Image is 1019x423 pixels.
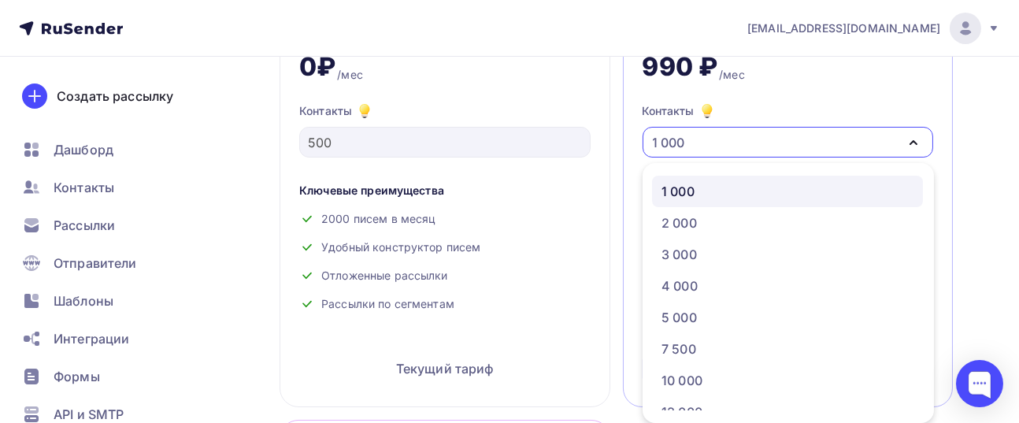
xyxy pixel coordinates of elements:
[54,367,100,386] span: Формы
[299,239,591,255] div: Удобный конструктор писем
[54,178,114,197] span: Контакты
[653,133,685,152] div: 1 000
[661,403,702,421] div: 13 000
[661,182,695,201] div: 1 000
[299,183,591,199] div: Ключевые преимущества
[13,285,200,317] a: Шаблоны
[661,276,698,295] div: 4 000
[13,134,200,165] a: Дашборд
[643,163,934,423] ul: Контакты 1 000
[54,291,113,310] span: Шаблоны
[747,20,940,36] span: [EMAIL_ADDRESS][DOMAIN_NAME]
[643,102,717,121] div: Контакты
[299,51,335,83] div: 0₽
[299,350,591,388] div: Текущий тариф
[299,102,591,121] div: Контакты
[661,340,696,358] div: 7 500
[747,13,1000,44] a: [EMAIL_ADDRESS][DOMAIN_NAME]
[299,211,591,227] div: 2000 писем в месяц
[719,67,745,83] div: /мес
[299,268,591,284] div: Отложенные рассылки
[661,308,697,327] div: 5 000
[661,245,697,264] div: 3 000
[643,102,934,158] button: Контакты 1 000
[57,87,173,106] div: Создать рассылку
[54,254,137,273] span: Отправители
[13,247,200,279] a: Отправители
[13,172,200,203] a: Контакты
[13,210,200,241] a: Рассылки
[54,140,113,159] span: Дашборд
[299,296,591,312] div: Рассылки по сегментам
[54,216,115,235] span: Рассылки
[337,67,363,83] div: /мес
[54,329,129,348] span: Интеграции
[661,371,702,390] div: 10 000
[643,51,718,83] div: 990 ₽
[661,213,697,232] div: 2 000
[13,361,200,392] a: Формы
